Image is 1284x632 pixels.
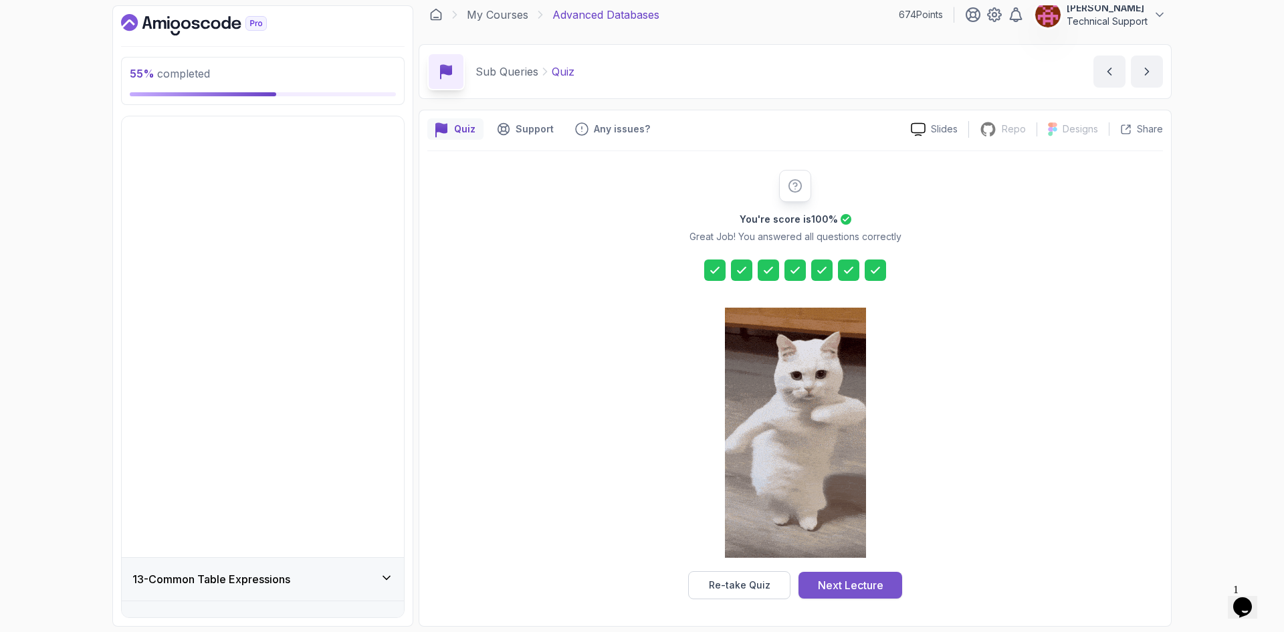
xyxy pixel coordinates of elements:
button: Feedback button [567,118,658,140]
p: Advanced Databases [552,7,659,23]
p: Support [516,122,554,136]
img: cool-cat [725,308,866,558]
a: Dashboard [429,8,443,21]
p: [PERSON_NAME] [1067,1,1148,15]
a: Slides [900,122,968,136]
a: Dashboard [121,14,298,35]
button: Next Lecture [798,572,902,599]
p: 674 Points [899,8,943,21]
button: Share [1109,122,1163,136]
div: Next Lecture [818,577,883,593]
span: completed [130,67,210,80]
p: Technical Support [1067,15,1148,28]
button: user profile image[PERSON_NAME]Technical Support [1035,1,1166,28]
div: Re-take Quiz [709,578,770,592]
p: Quiz [552,64,574,80]
h2: You're score is 100 % [740,213,838,226]
button: Support button [489,118,562,140]
h3: 13 - Common Table Expressions [132,571,290,587]
p: Slides [931,122,958,136]
button: 13-Common Table Expressions [122,558,404,601]
p: Designs [1063,122,1098,136]
p: Share [1137,122,1163,136]
p: Any issues? [594,122,650,136]
iframe: chat widget [1228,578,1271,619]
h3: 14 - Window Functions [132,615,239,631]
button: next content [1131,56,1163,88]
p: Great Job! You answered all questions correctly [689,230,901,243]
button: Re-take Quiz [688,571,790,599]
span: 55 % [130,67,154,80]
img: user profile image [1035,2,1061,27]
a: My Courses [467,7,528,23]
p: Quiz [454,122,475,136]
p: Repo [1002,122,1026,136]
button: previous content [1093,56,1126,88]
button: quiz button [427,118,484,140]
p: Sub Queries [475,64,538,80]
